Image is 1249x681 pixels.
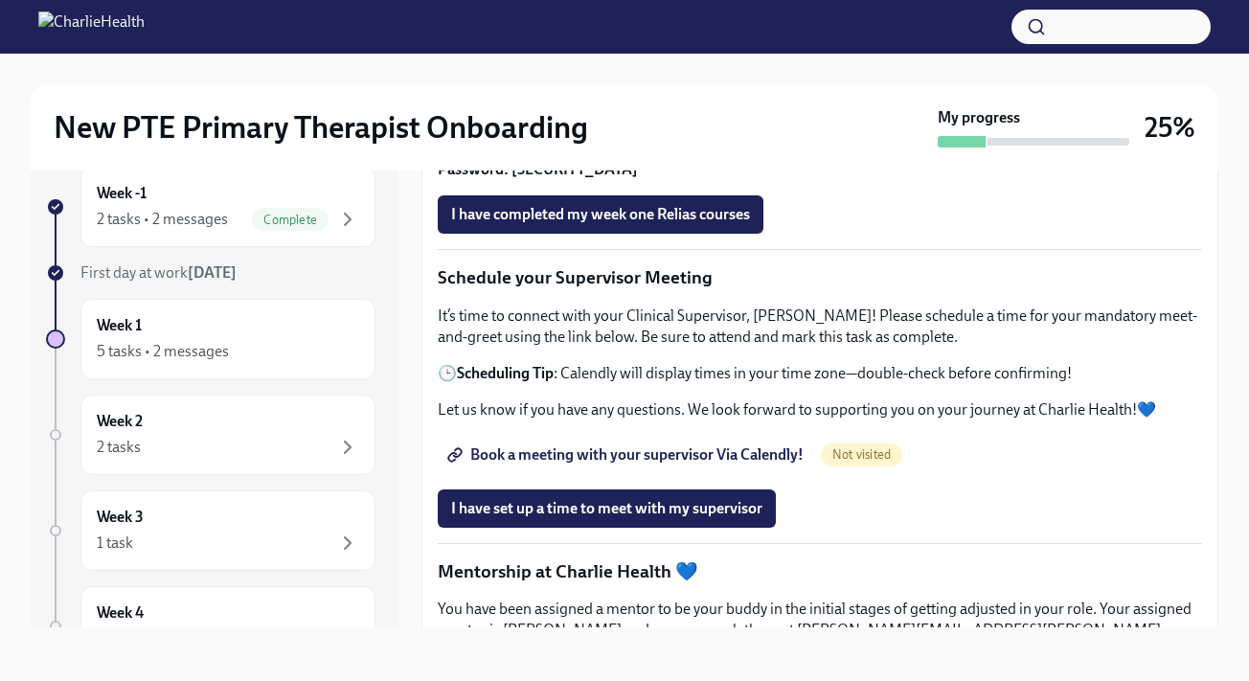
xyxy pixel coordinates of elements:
[97,183,147,204] h6: Week -1
[438,306,1202,348] p: It’s time to connect with your Clinical Supervisor, [PERSON_NAME]! Please schedule a time for you...
[1145,110,1195,145] h3: 25%
[46,167,375,247] a: Week -12 tasks • 2 messagesComplete
[438,436,817,474] a: Book a meeting with your supervisor Via Calendly!
[97,602,144,624] h6: Week 4
[97,341,229,362] div: 5 tasks • 2 messages
[97,315,142,336] h6: Week 1
[54,108,588,147] h2: New PTE Primary Therapist Onboarding
[451,205,750,224] span: I have completed my week one Relias courses
[46,490,375,571] a: Week 31 task
[438,489,776,528] button: I have set up a time to meet with my supervisor
[80,263,237,282] span: First day at work
[97,411,143,432] h6: Week 2
[97,507,144,528] h6: Week 3
[46,299,375,379] a: Week 15 tasks • 2 messages
[97,209,228,230] div: 2 tasks • 2 messages
[97,437,141,458] div: 2 tasks
[451,499,762,518] span: I have set up a time to meet with my supervisor
[252,213,329,227] span: Complete
[46,395,375,475] a: Week 22 tasks
[438,399,1202,420] p: Let us know if you have any questions. We look forward to supporting you on your journey at Charl...
[46,262,375,284] a: First day at work[DATE]
[438,599,1202,662] p: You have been assigned a mentor to be your buddy in the initial stages of getting adjusted in you...
[97,533,133,554] div: 1 task
[938,107,1020,128] strong: My progress
[438,139,1016,178] strong: Username: [PERSON_NAME][EMAIL_ADDRESS][PERSON_NAME][DOMAIN_NAME] Password: [SECURITY_DATA]
[821,447,902,462] span: Not visited
[438,559,1202,584] p: Mentorship at Charlie Health 💙
[188,263,237,282] strong: [DATE]
[457,364,554,382] strong: Scheduling Tip
[38,11,145,42] img: CharlieHealth
[451,445,804,465] span: Book a meeting with your supervisor Via Calendly!
[46,586,375,667] a: Week 4
[438,265,1202,290] p: Schedule your Supervisor Meeting
[438,363,1202,384] p: 🕒 : Calendly will display times in your time zone—double-check before confirming!
[438,195,763,234] button: I have completed my week one Relias courses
